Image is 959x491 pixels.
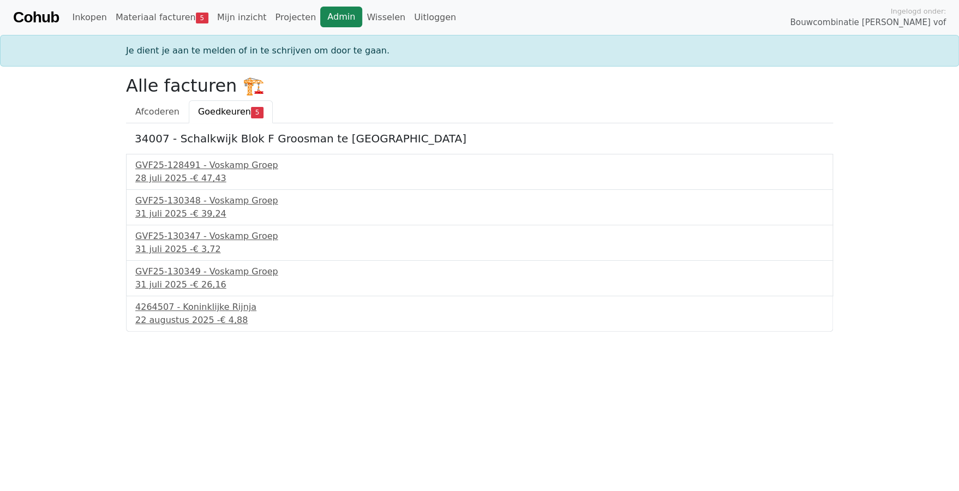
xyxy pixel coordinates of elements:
h5: 34007 - Schalkwijk Blok F Groosman te [GEOGRAPHIC_DATA] [135,132,824,145]
a: GVF25-128491 - Voskamp Groep28 juli 2025 -€ 47,43 [135,159,824,185]
a: Inkopen [68,7,111,28]
span: € 26,16 [193,279,226,290]
a: GVF25-130349 - Voskamp Groep31 juli 2025 -€ 26,16 [135,265,824,291]
a: Cohub [13,4,59,31]
a: GVF25-130348 - Voskamp Groep31 juli 2025 -€ 39,24 [135,194,824,220]
a: GVF25-130347 - Voskamp Groep31 juli 2025 -€ 3,72 [135,230,824,256]
a: Goedkeuren5 [189,100,273,123]
a: Materiaal facturen5 [111,7,213,28]
div: 31 juli 2025 - [135,278,824,291]
span: Bouwcombinatie [PERSON_NAME] vof [790,16,946,29]
div: 4264507 - Koninklijke Rijnja [135,301,824,314]
a: Afcoderen [126,100,189,123]
span: € 39,24 [193,208,226,219]
span: € 47,43 [193,173,226,183]
div: Je dient je aan te melden of in te schrijven om door te gaan. [119,44,840,57]
a: 4264507 - Koninklijke Rijnja22 augustus 2025 -€ 4,88 [135,301,824,327]
div: GVF25-130348 - Voskamp Groep [135,194,824,207]
a: Projecten [271,7,320,28]
a: Uitloggen [410,7,460,28]
div: 28 juli 2025 - [135,172,824,185]
div: GVF25-130349 - Voskamp Groep [135,265,824,278]
span: € 4,88 [220,315,248,325]
span: Afcoderen [135,106,179,117]
span: Goedkeuren [198,106,251,117]
a: Admin [320,7,362,27]
span: Ingelogd onder: [890,6,946,16]
div: 31 juli 2025 - [135,243,824,256]
span: € 3,72 [193,244,221,254]
a: Mijn inzicht [213,7,271,28]
h2: Alle facturen 🏗️ [126,75,833,96]
div: 22 augustus 2025 - [135,314,824,327]
span: 5 [251,107,263,118]
span: 5 [196,13,208,23]
div: GVF25-128491 - Voskamp Groep [135,159,824,172]
div: 31 juli 2025 - [135,207,824,220]
div: GVF25-130347 - Voskamp Groep [135,230,824,243]
a: Wisselen [362,7,410,28]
